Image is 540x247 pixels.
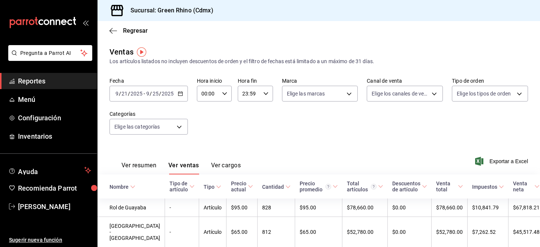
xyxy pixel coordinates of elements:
div: Total artículos [347,180,376,192]
span: / [150,91,152,97]
button: Ver resumen [121,162,156,174]
span: Impuestos [472,184,504,190]
span: Cantidad [262,184,291,190]
span: Elige las marcas [287,90,325,97]
div: Precio promedio [300,180,331,192]
label: Fecha [109,78,188,83]
button: Pregunta a Parrot AI [8,45,92,61]
td: - [165,199,199,217]
span: - [144,91,145,97]
td: $95.00 [226,199,258,217]
button: Ver ventas [168,162,199,174]
label: Marca [282,78,358,83]
td: $95.00 [295,199,342,217]
span: Venta neta [513,180,540,192]
div: Los artículos listados no incluyen descuentos de orden y el filtro de fechas está limitado a un m... [109,58,528,65]
td: $0.00 [388,199,432,217]
div: Precio actual [231,180,246,192]
input: -- [152,91,159,97]
span: Inventarios [18,131,91,141]
span: Total artículos [347,180,383,192]
span: Menú [18,94,91,105]
span: Ayuda [18,166,81,175]
svg: El total artículos considera cambios de precios en los artículos así como costos adicionales por ... [371,184,376,189]
span: / [119,91,121,97]
span: [PERSON_NAME] [18,202,91,212]
div: Cantidad [262,184,284,190]
span: Tipo de artículo [169,180,195,192]
span: Reportes [18,76,91,86]
a: Pregunta a Parrot AI [5,55,92,62]
img: Tooltip marker [137,47,146,57]
span: / [128,91,130,97]
td: $10,841.79 [468,199,508,217]
button: Ver cargos [211,162,241,174]
button: Regresar [109,27,148,34]
input: ---- [161,91,174,97]
span: / [159,91,161,97]
svg: Precio promedio = Total artículos / cantidad [325,184,331,189]
input: -- [115,91,119,97]
span: Configuración [18,113,91,123]
span: Venta total [436,180,463,192]
div: Impuestos [472,184,497,190]
span: Tipo [204,184,221,190]
label: Canal de venta [367,78,443,83]
div: navigation tabs [121,162,241,174]
input: ---- [130,91,143,97]
td: Artículo [199,199,226,217]
td: $78,660.00 [432,199,468,217]
input: -- [146,91,150,97]
span: Descuentos de artículo [392,180,427,192]
div: Tipo de artículo [169,180,188,192]
div: Descuentos de artículo [392,180,420,192]
div: Venta total [436,180,456,192]
span: Elige las categorías [114,123,160,130]
span: Elige los tipos de orden [457,90,511,97]
label: Categorías [109,111,188,117]
button: open_drawer_menu [82,20,88,26]
label: Tipo de orden [452,78,528,83]
span: Nombre [109,184,135,190]
span: Recomienda Parrot [18,183,91,193]
span: Pregunta a Parrot AI [20,49,81,57]
label: Hora inicio [197,78,232,83]
td: $78,660.00 [342,199,388,217]
button: Exportar a Excel [477,157,528,166]
td: 828 [258,199,295,217]
label: Hora fin [238,78,273,83]
div: Tipo [204,184,214,190]
div: Nombre [109,184,129,190]
span: Sugerir nueva función [9,236,91,244]
span: Regresar [123,27,148,34]
div: Venta neta [513,180,533,192]
td: Rol de Guayaba [97,199,165,217]
span: Precio promedio [300,180,338,192]
span: Elige los canales de venta [372,90,429,97]
div: Ventas [109,46,133,58]
span: Precio actual [231,180,253,192]
h3: Sucursal: Green Rhino (Cdmx) [124,6,213,15]
input: -- [121,91,128,97]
